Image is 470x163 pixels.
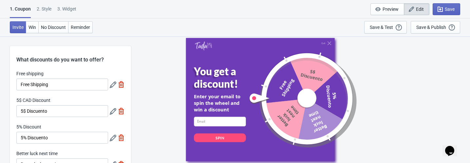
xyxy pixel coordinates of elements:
div: Save & Publish [416,25,446,30]
button: Preview [370,3,404,15]
button: No Discount [38,21,68,33]
div: 3. Widget [57,6,76,17]
label: Better luck next time [16,150,58,157]
label: 5$ CAD Discount [16,97,50,104]
span: Reminder [71,25,90,30]
a: Tada Shopify App - Exit Intent, Spin to Win Popups, Newsletter Discount Gift Game [195,41,212,51]
iframe: chat widget [442,137,463,156]
div: Quit [321,42,326,44]
label: Free shipping [16,70,44,77]
span: Invite [12,25,24,30]
div: You get a discount! [194,65,256,90]
div: Save & Test [370,25,393,30]
span: Preview [383,7,399,12]
div: Enter your email to spin the wheel and win a discount [194,93,246,113]
button: Save & Test [364,21,407,34]
div: 2 . Style [37,6,51,17]
button: Save [433,3,460,15]
div: SPIN [216,135,224,140]
span: Edit [416,7,424,12]
img: delete.svg [118,134,124,141]
button: Reminder [68,21,93,33]
img: delete.svg [118,81,124,88]
button: Win [26,21,39,33]
span: Win [28,25,36,30]
button: Edit [404,3,429,15]
label: 5% Discount [16,124,41,130]
button: Save & Publish [411,21,460,34]
img: delete.svg [118,108,124,114]
img: Tada Shopify App - Exit Intent, Spin to Win Popups, Newsletter Discount Gift Game [195,41,212,50]
span: Save [445,7,455,12]
div: What discounts do you want to offer? [10,46,131,64]
span: No Discount [41,25,66,30]
div: 1. Coupon [10,6,31,18]
button: Invite [10,21,26,33]
input: Email [194,117,246,126]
